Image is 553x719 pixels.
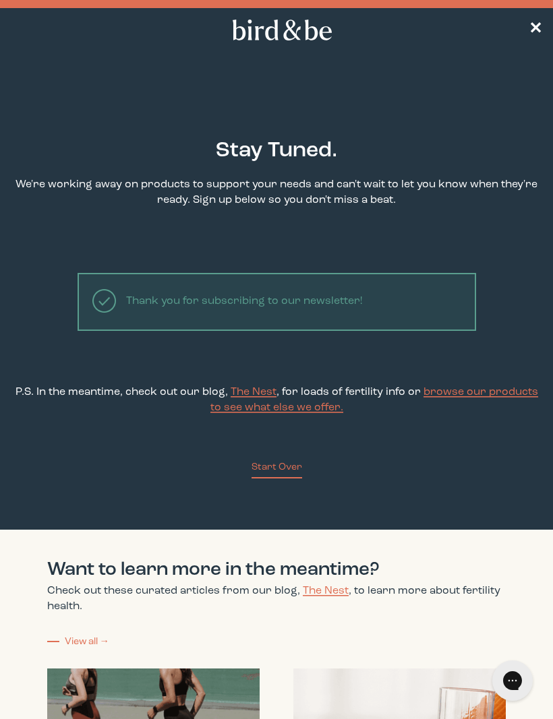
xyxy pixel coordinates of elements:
[303,586,349,596] a: The Nest
[252,427,302,478] a: Start Over
[47,557,506,584] h2: Want to learn more in the meantime?
[47,584,506,615] p: Check out these curated articles from our blog, , to learn more about fertility health.
[11,177,542,208] p: We're working away on products to support your needs and can't wait to let you know when they're ...
[231,387,276,398] a: The Nest
[47,635,109,648] a: View all →
[11,385,542,416] p: P.S. In the meantime, check out our blog, , for loads of fertility info or
[78,273,476,331] div: Thank you for subscribing to our newsletter!
[529,18,542,42] a: ✕
[252,460,302,478] button: Start Over
[216,135,337,166] h2: Stay Tuned.
[529,22,542,38] span: ✕
[210,387,538,413] a: browse our products to see what else we offer.
[486,656,540,706] iframe: Gorgias live chat messenger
